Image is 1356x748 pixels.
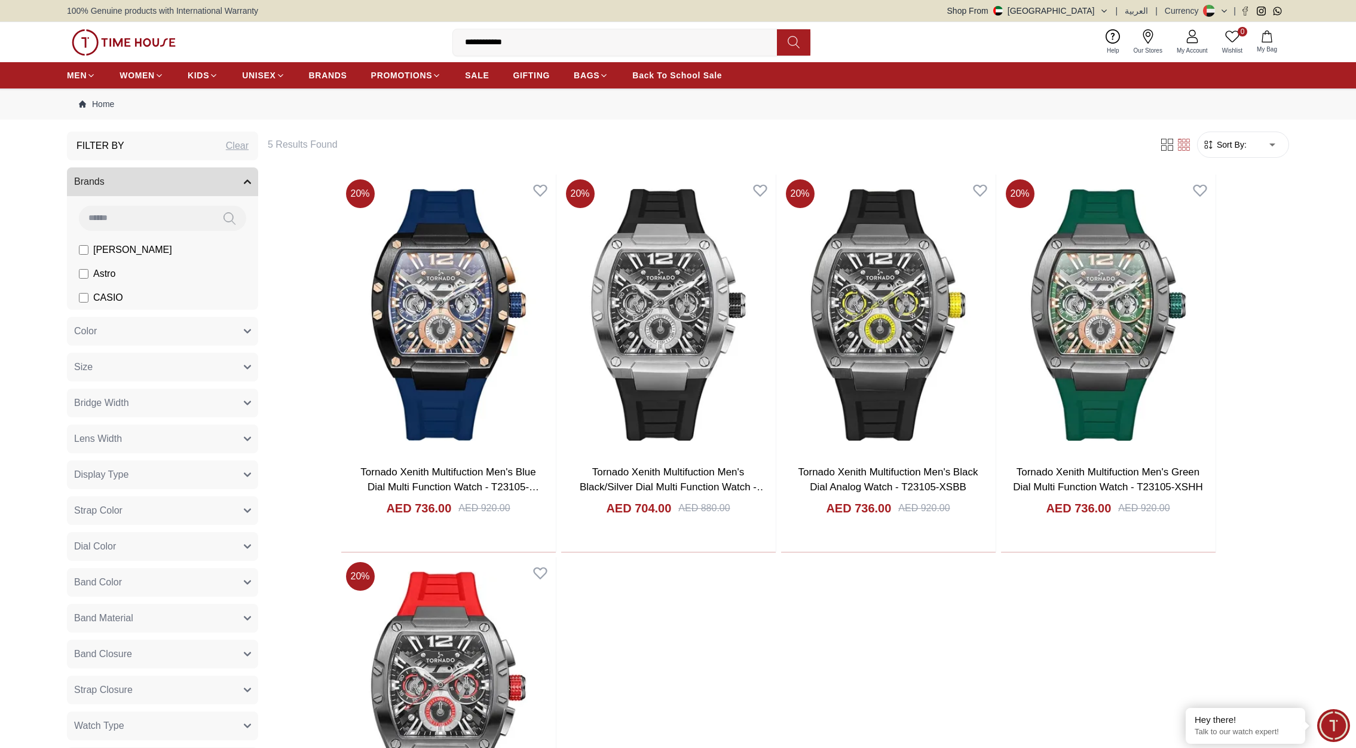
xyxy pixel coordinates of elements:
[74,647,132,661] span: Band Closure
[74,503,123,518] span: Strap Color
[67,568,258,597] button: Band Color
[67,496,258,525] button: Strap Color
[1100,27,1127,57] a: Help
[360,466,539,508] a: Tornado Xenith Multifuction Men's Blue Dial Multi Function Watch - T23105-BSNNK
[826,500,891,517] h4: AED 736.00
[1233,5,1236,17] span: |
[74,575,122,590] span: Band Color
[465,65,489,86] a: SALE
[74,611,133,625] span: Band Material
[74,175,105,189] span: Brands
[993,6,1003,16] img: United Arab Emirates
[1006,179,1034,208] span: 20 %
[79,269,88,279] input: Astro
[947,5,1109,17] button: Shop From[GEOGRAPHIC_DATA]
[74,324,97,338] span: Color
[67,712,258,740] button: Watch Type
[67,88,1289,120] nav: Breadcrumb
[465,69,489,81] span: SALE
[1195,727,1296,737] p: Talk to our watch expert!
[1046,500,1111,517] h4: AED 736.00
[1250,28,1284,56] button: My Bag
[72,29,176,56] img: ...
[1165,5,1204,17] div: Currency
[93,291,123,305] span: CASIO
[1116,5,1118,17] span: |
[632,65,722,86] a: Back To School Sale
[67,167,258,196] button: Brands
[1273,7,1282,16] a: Whatsapp
[76,139,124,153] h3: Filter By
[371,65,442,86] a: PROMOTIONS
[386,500,451,517] h4: AED 736.00
[574,65,608,86] a: BAGS
[371,69,433,81] span: PROMOTIONS
[458,501,510,515] div: AED 920.00
[1118,501,1170,515] div: AED 920.00
[120,69,155,81] span: WOMEN
[79,98,114,110] a: Home
[74,360,93,374] span: Size
[1241,7,1250,16] a: Facebook
[632,69,722,81] span: Back To School Sale
[74,719,124,733] span: Watch Type
[1013,466,1202,493] a: Tornado Xenith Multifuction Men's Green Dial Multi Function Watch - T23105-XSHH
[1317,709,1350,742] div: Chat Widget
[1238,27,1247,36] span: 0
[67,532,258,561] button: Dial Color
[188,65,218,86] a: KIDS
[1125,5,1148,17] button: العربية
[67,317,258,346] button: Color
[1155,5,1158,17] span: |
[74,468,128,482] span: Display Type
[1215,27,1250,57] a: 0Wishlist
[67,640,258,668] button: Band Closure
[1252,45,1282,54] span: My Bag
[67,604,258,633] button: Band Material
[74,432,122,446] span: Lens Width
[74,539,116,554] span: Dial Color
[93,267,115,281] span: Astro
[242,65,284,86] a: UNISEX
[120,65,164,86] a: WOMEN
[566,179,595,208] span: 20 %
[1202,139,1247,151] button: Sort By:
[74,396,129,410] span: Bridge Width
[513,69,550,81] span: GIFTING
[268,138,1144,152] h6: 5 Results Found
[898,501,950,515] div: AED 920.00
[67,69,87,81] span: MEN
[1214,139,1247,151] span: Sort By:
[786,179,815,208] span: 20 %
[798,466,978,493] a: Tornado Xenith Multifuction Men's Black Dial Analog Watch - T23105-XSBB
[67,425,258,453] button: Lens Width
[188,69,209,81] span: KIDS
[606,500,671,517] h4: AED 704.00
[309,65,347,86] a: BRANDS
[79,245,88,255] input: [PERSON_NAME]
[781,175,996,455] a: Tornado Xenith Multifuction Men's Black Dial Analog Watch - T23105-XSBB
[74,683,133,697] span: Strap Closure
[1217,46,1247,55] span: Wishlist
[67,389,258,417] button: Bridge Width
[1172,46,1213,55] span: My Account
[1127,27,1170,57] a: Our Stores
[346,562,375,591] span: 20 %
[341,175,556,455] img: Tornado Xenith Multifuction Men's Blue Dial Multi Function Watch - T23105-BSNNK
[67,353,258,381] button: Size
[1257,7,1266,16] a: Instagram
[574,69,599,81] span: BAGS
[561,175,776,455] img: Tornado Xenith Multifuction Men's Black/Silver Dial Multi Function Watch - T23105-SSBB
[226,139,249,153] div: Clear
[67,5,258,17] span: 100% Genuine products with International Warranty
[1001,175,1216,455] img: Tornado Xenith Multifuction Men's Green Dial Multi Function Watch - T23105-XSHH
[93,243,172,257] span: [PERSON_NAME]
[309,69,347,81] span: BRANDS
[67,65,96,86] a: MEN
[79,293,88,303] input: CASIO
[580,466,767,508] a: Tornado Xenith Multifuction Men's Black/Silver Dial Multi Function Watch - T23105-SSBB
